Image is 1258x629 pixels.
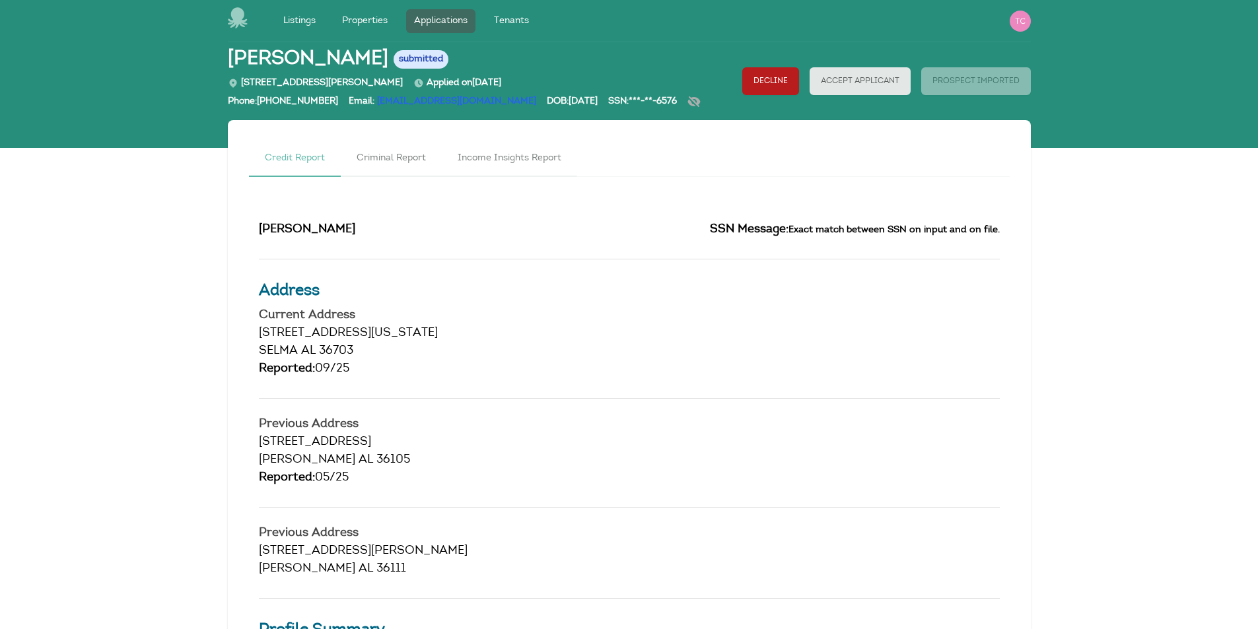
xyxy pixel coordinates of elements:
[249,141,341,177] a: Credit Report
[259,279,1000,303] h3: Address
[259,418,1000,430] h4: Previous Address
[394,50,448,69] span: submitted
[349,95,536,115] div: Email:
[742,67,799,95] button: Decline
[249,141,1010,177] nav: Tabs
[406,9,475,33] a: Applications
[359,454,373,466] span: AL
[259,469,1000,487] div: 05/25
[259,345,298,357] span: SELMA
[259,545,468,557] span: [STREET_ADDRESS][PERSON_NAME]
[442,141,577,177] a: Income Insights Report
[275,9,324,33] a: Listings
[810,67,911,95] button: Accept Applicant
[259,436,371,448] span: [STREET_ADDRESS]
[259,327,438,339] span: [STREET_ADDRESS][US_STATE]
[334,9,396,33] a: Properties
[547,95,598,115] div: DOB: [DATE]
[259,363,315,375] span: Reported:
[359,563,373,575] span: AL
[413,79,501,88] span: Applied on [DATE]
[376,563,406,575] span: 36111
[259,454,355,466] span: [PERSON_NAME]
[341,141,442,177] a: Criminal Report
[259,527,1000,539] h4: Previous Address
[259,221,619,239] h2: [PERSON_NAME]
[259,310,1000,321] h4: Current Address
[259,563,355,575] span: [PERSON_NAME]
[259,360,1000,378] div: 09/25
[486,9,537,33] a: Tenants
[788,225,1000,235] small: Exact match between SSN on input and on file.
[376,454,410,466] span: 36105
[259,472,315,484] span: Reported:
[377,97,536,106] a: [EMAIL_ADDRESS][DOMAIN_NAME]
[228,48,388,71] span: [PERSON_NAME]
[301,345,316,357] span: AL
[710,224,788,236] span: SSN Message:
[319,345,353,357] span: 36703
[228,79,403,88] span: [STREET_ADDRESS][PERSON_NAME]
[228,95,338,115] div: Phone: [PHONE_NUMBER]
